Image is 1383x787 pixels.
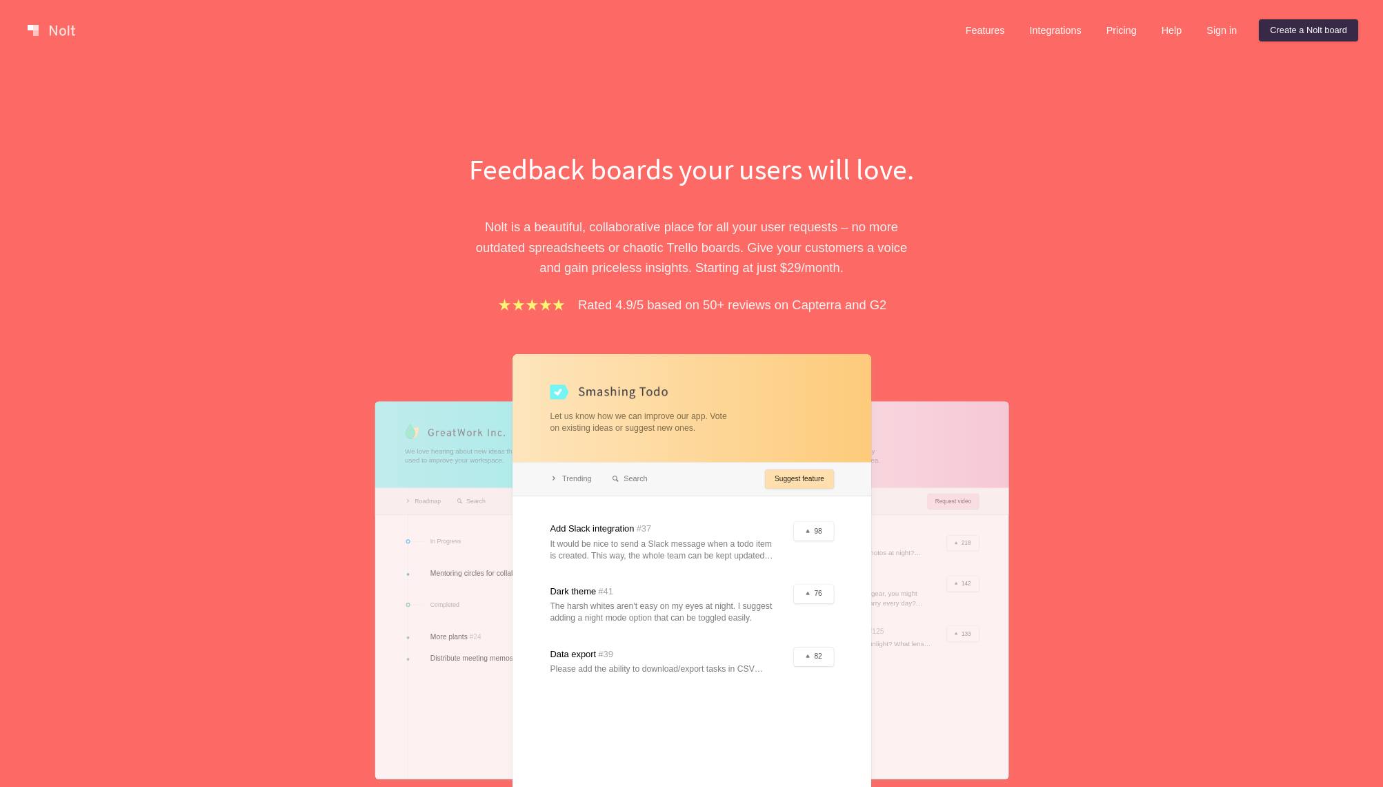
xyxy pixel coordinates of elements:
a: Sign in [1195,19,1248,41]
a: Integrations [1018,19,1092,41]
a: Pricing [1095,19,1148,41]
img: stars.b067e34983.png [497,297,567,313]
a: Create a Nolt board [1259,19,1358,41]
a: Features [955,19,1016,41]
h1: Feedback boards your users will love. [454,149,930,189]
a: Help [1151,19,1193,41]
p: Rated 4.9/5 based on 50+ reviews on Capterra and G2 [578,295,886,315]
p: Nolt is a beautiful, collaborative place for all your user requests – no more outdated spreadshee... [454,217,930,278]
